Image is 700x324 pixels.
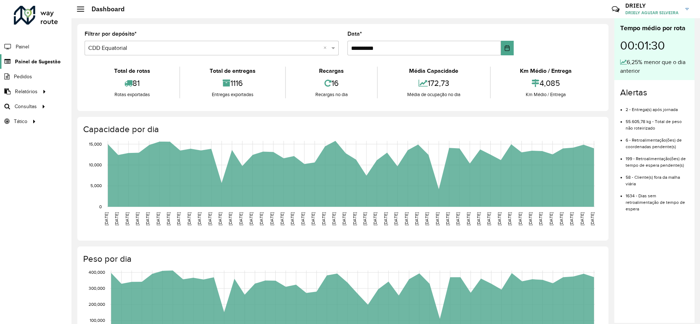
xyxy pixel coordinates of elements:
text: [DATE] [559,212,564,225]
span: Painel de Sugestão [15,58,61,66]
h4: Alertas [620,87,689,98]
li: 55.605,78 kg - Total de peso não roteirizado [626,113,689,131]
li: 199 - Retroalimentação(ões) de tempo de espera pendente(s) [626,150,689,169]
text: 400,000 [89,270,105,274]
text: [DATE] [342,212,346,225]
div: Recargas [288,67,375,75]
div: 6,25% menor que o dia anterior [620,58,689,75]
text: [DATE] [476,212,481,225]
h3: DRIELY [625,2,680,9]
span: Pedidos [14,73,32,80]
div: Km Médio / Entrega [493,67,599,75]
span: Relatórios [15,88,38,95]
text: [DATE] [290,212,295,225]
text: [DATE] [331,212,336,225]
text: 10,000 [89,162,102,167]
text: [DATE] [259,212,264,225]
text: [DATE] [507,212,512,225]
text: 200,000 [89,302,105,307]
text: [DATE] [404,212,409,225]
text: 0 [99,204,102,209]
a: Contato Rápido [608,1,623,17]
text: [DATE] [466,212,471,225]
li: 6 - Retroalimentação(ões) de coordenadas pendente(s) [626,131,689,150]
text: [DATE] [590,212,595,225]
div: Média Capacidade [380,67,488,75]
text: [DATE] [528,212,533,225]
div: 1116 [182,75,283,91]
text: [DATE] [176,212,181,225]
text: [DATE] [518,212,522,225]
div: 16 [288,75,375,91]
text: [DATE] [497,212,502,225]
div: Km Médio / Entrega [493,91,599,98]
text: [DATE] [455,212,460,225]
li: 58 - Cliente(s) fora da malha viária [626,169,689,187]
text: [DATE] [269,212,274,225]
text: [DATE] [580,212,584,225]
text: [DATE] [352,212,357,225]
li: 2 - Entrega(s) após jornada [626,101,689,113]
text: 100,000 [90,318,105,323]
text: [DATE] [197,212,202,225]
div: 81 [86,75,178,91]
text: [DATE] [166,212,171,225]
text: [DATE] [156,212,160,225]
text: [DATE] [125,212,129,225]
text: 5,000 [90,183,102,188]
div: 00:01:30 [620,33,689,58]
h4: Capacidade por dia [83,124,601,135]
li: 1634 - Dias sem retroalimentação de tempo de espera [626,187,689,212]
text: [DATE] [187,212,191,225]
h4: Peso por dia [83,254,601,264]
text: [DATE] [311,212,315,225]
text: [DATE] [104,212,109,225]
label: Filtrar por depósito [85,29,137,38]
span: Clear all [323,44,330,52]
text: 300,000 [89,286,105,291]
div: Rotas exportadas [86,91,178,98]
span: DRIELY AGUIAR SILVEIRA [625,9,680,16]
text: [DATE] [393,212,398,225]
span: Consultas [15,103,37,110]
span: Painel [16,43,29,51]
text: [DATE] [321,212,326,225]
text: [DATE] [238,212,243,225]
text: [DATE] [383,212,388,225]
text: [DATE] [538,212,543,225]
text: [DATE] [435,212,440,225]
text: [DATE] [445,212,450,225]
text: [DATE] [207,212,212,225]
text: [DATE] [228,212,233,225]
div: Total de entregas [182,67,283,75]
span: Tático [14,118,27,125]
text: 15,000 [89,142,102,146]
div: Total de rotas [86,67,178,75]
text: [DATE] [249,212,253,225]
text: [DATE] [218,212,222,225]
div: Média de ocupação no dia [380,91,488,98]
text: [DATE] [135,212,140,225]
div: Recargas no dia [288,91,375,98]
text: [DATE] [362,212,367,225]
text: [DATE] [549,212,553,225]
div: 4,085 [493,75,599,91]
label: Data [347,29,362,38]
h2: Dashboard [84,5,125,13]
text: [DATE] [300,212,305,225]
div: Tempo médio por rota [620,23,689,33]
text: [DATE] [114,212,119,225]
text: [DATE] [424,212,429,225]
text: [DATE] [569,212,574,225]
div: 172,73 [380,75,488,91]
text: [DATE] [373,212,377,225]
button: Choose Date [501,41,514,55]
text: [DATE] [280,212,284,225]
div: Entregas exportadas [182,91,283,98]
text: [DATE] [486,212,491,225]
text: [DATE] [414,212,419,225]
text: [DATE] [145,212,150,225]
